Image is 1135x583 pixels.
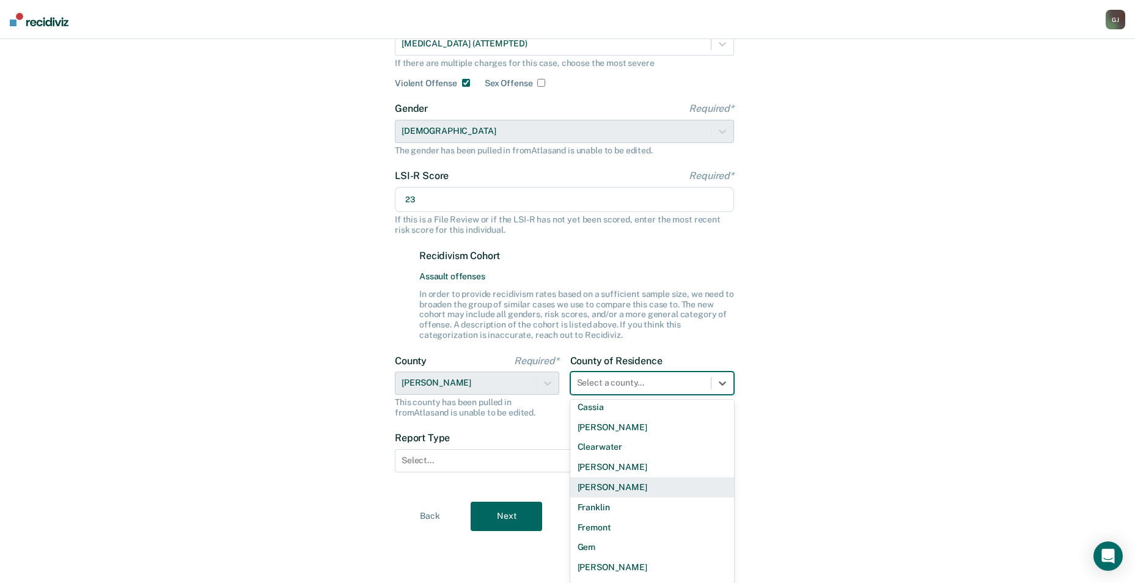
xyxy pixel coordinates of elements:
[395,215,734,235] div: If this is a File Review or if the LSI-R has not yet been scored, enter the most recent risk scor...
[570,477,735,497] div: [PERSON_NAME]
[395,397,559,418] div: This county has been pulled in from Atlas and is unable to be edited.
[570,457,735,477] div: [PERSON_NAME]
[514,355,559,367] span: Required*
[395,58,734,68] div: If there are multiple charges for this case, choose the most severe
[1106,10,1125,29] div: G J
[395,103,734,114] label: Gender
[419,271,734,282] span: Assault offenses
[570,417,735,438] div: [PERSON_NAME]
[419,250,734,262] label: Recidivism Cohort
[689,103,734,114] span: Required*
[395,432,734,444] label: Report Type
[570,437,735,457] div: Clearwater
[485,78,532,89] label: Sex Offense
[570,397,735,417] div: Cassia
[395,355,559,367] label: County
[1093,541,1123,571] div: Open Intercom Messenger
[10,13,68,26] img: Recidiviz
[419,289,734,340] div: In order to provide recidivism rates based on a sufficient sample size, we need to broaden the gr...
[689,170,734,182] span: Required*
[570,557,735,577] div: [PERSON_NAME]
[395,78,457,89] label: Violent Offense
[395,170,734,182] label: LSI-R Score
[1106,10,1125,29] button: GJ
[395,145,734,156] div: The gender has been pulled in from Atlas and is unable to be edited.
[570,537,735,557] div: Gem
[570,355,735,367] label: County of Residence
[570,497,735,518] div: Franklin
[471,502,542,531] button: Next
[394,502,466,531] button: Back
[570,518,735,538] div: Fremont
